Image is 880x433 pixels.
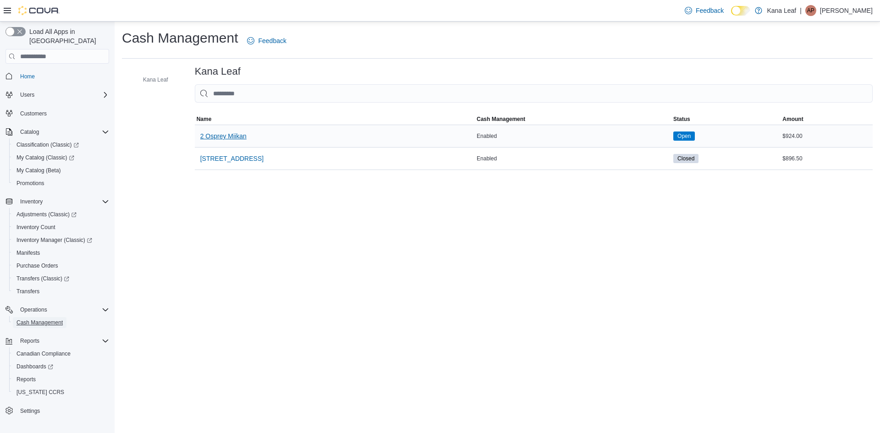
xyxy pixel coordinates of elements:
[195,66,241,77] h3: Kana Leaf
[805,5,816,16] div: Avery Pitawanakwat
[2,303,113,316] button: Operations
[20,337,39,345] span: Reports
[16,196,109,207] span: Inventory
[13,317,66,328] a: Cash Management
[16,154,74,161] span: My Catalog (Classic)
[9,208,113,221] a: Adjustments (Classic)
[673,154,698,163] span: Closed
[13,260,109,271] span: Purchase Orders
[2,126,113,138] button: Catalog
[9,234,113,247] a: Inventory Manager (Classic)
[16,249,40,257] span: Manifests
[16,376,36,383] span: Reports
[13,165,109,176] span: My Catalog (Beta)
[200,154,264,163] span: [STREET_ADDRESS]
[13,139,109,150] span: Classification (Classic)
[16,335,109,346] span: Reports
[673,132,695,141] span: Open
[16,126,43,137] button: Catalog
[13,273,73,284] a: Transfers (Classic)
[9,164,113,177] button: My Catalog (Beta)
[16,319,63,326] span: Cash Management
[2,69,113,82] button: Home
[671,114,781,125] button: Status
[16,196,46,207] button: Inventory
[2,107,113,120] button: Customers
[13,139,82,150] a: Classification (Classic)
[800,5,802,16] p: |
[195,84,873,103] input: This is a search bar. As you type, the results lower in the page will automatically filter.
[16,363,53,370] span: Dashboards
[16,89,38,100] button: Users
[13,152,109,163] span: My Catalog (Classic)
[781,114,873,125] button: Amount
[9,360,113,373] a: Dashboards
[16,262,58,269] span: Purchase Orders
[16,335,43,346] button: Reports
[475,153,671,164] div: Enabled
[13,348,74,359] a: Canadian Compliance
[16,288,39,295] span: Transfers
[13,286,109,297] span: Transfers
[9,316,113,329] button: Cash Management
[16,224,55,231] span: Inventory Count
[13,222,59,233] a: Inventory Count
[16,406,44,417] a: Settings
[677,154,694,163] span: Closed
[20,128,39,136] span: Catalog
[16,70,109,82] span: Home
[13,374,39,385] a: Reports
[13,247,44,258] a: Manifests
[13,260,62,271] a: Purchase Orders
[13,235,109,246] span: Inventory Manager (Classic)
[9,285,113,298] button: Transfers
[475,131,671,142] div: Enabled
[16,167,61,174] span: My Catalog (Beta)
[9,259,113,272] button: Purchase Orders
[16,236,92,244] span: Inventory Manager (Classic)
[767,5,796,16] p: Kana Leaf
[16,304,109,315] span: Operations
[16,141,79,148] span: Classification (Classic)
[820,5,873,16] p: [PERSON_NAME]
[782,115,803,123] span: Amount
[807,5,814,16] span: AP
[13,235,96,246] a: Inventory Manager (Classic)
[13,387,68,398] a: [US_STATE] CCRS
[20,407,40,415] span: Settings
[258,36,286,45] span: Feedback
[2,334,113,347] button: Reports
[16,89,109,100] span: Users
[13,273,109,284] span: Transfers (Classic)
[20,110,47,117] span: Customers
[9,347,113,360] button: Canadian Compliance
[9,272,113,285] a: Transfers (Classic)
[16,275,69,282] span: Transfers (Classic)
[130,74,172,85] button: Kana Leaf
[16,405,109,417] span: Settings
[20,198,43,205] span: Inventory
[13,374,109,385] span: Reports
[13,222,109,233] span: Inventory Count
[475,114,671,125] button: Cash Management
[13,317,109,328] span: Cash Management
[9,386,113,399] button: [US_STATE] CCRS
[13,247,109,258] span: Manifests
[243,32,290,50] a: Feedback
[122,29,238,47] h1: Cash Management
[16,350,71,357] span: Canadian Compliance
[13,152,78,163] a: My Catalog (Classic)
[197,149,267,168] button: [STREET_ADDRESS]
[13,209,80,220] a: Adjustments (Classic)
[13,286,43,297] a: Transfers
[9,373,113,386] button: Reports
[16,108,109,119] span: Customers
[26,27,109,45] span: Load All Apps in [GEOGRAPHIC_DATA]
[731,6,750,16] input: Dark Mode
[16,71,38,82] a: Home
[200,132,247,141] span: 2 Osprey Miikan
[9,138,113,151] a: Classification (Classic)
[673,115,690,123] span: Status
[9,247,113,259] button: Manifests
